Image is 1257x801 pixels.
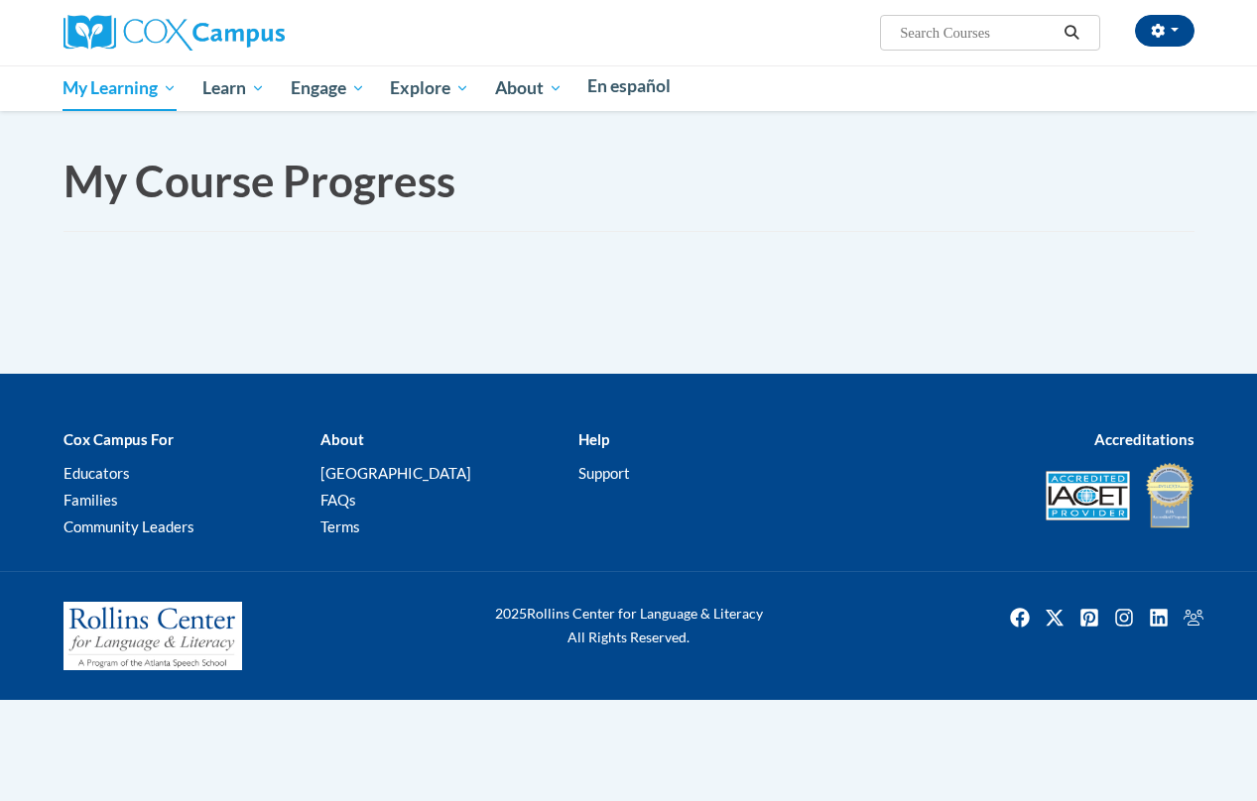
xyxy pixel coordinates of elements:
button: Search [1057,21,1086,45]
b: Help [578,430,609,448]
img: LinkedIn icon [1143,602,1175,633]
a: Facebook [1004,602,1036,633]
a: FAQs [320,491,356,509]
img: Facebook icon [1004,602,1036,633]
div: Rollins Center for Language & Literacy All Rights Reserved. [436,602,822,649]
a: Pinterest [1073,602,1105,633]
img: Rollins Center for Language & Literacy - A Program of the Atlanta Speech School [63,602,242,671]
a: Terms [320,517,360,535]
i:  [1063,26,1080,41]
a: Engage [278,65,378,111]
a: Instagram [1108,602,1140,633]
a: Cox Campus [63,23,285,40]
b: Cox Campus For [63,430,174,448]
a: Educators [63,464,130,482]
img: Facebook group icon [1178,602,1209,633]
img: Instagram icon [1108,602,1140,633]
a: Learn [189,65,278,111]
span: My Course Progress [63,155,455,206]
span: About [495,76,563,100]
img: Cox Campus [63,15,285,51]
a: Facebook Group [1178,602,1209,633]
span: Learn [202,76,265,100]
img: Accredited IACET® Provider [1046,471,1130,520]
a: Community Leaders [63,517,194,535]
input: Search Courses [898,21,1057,45]
a: Families [63,491,118,509]
span: Explore [390,76,469,100]
span: Engage [291,76,365,100]
a: About [482,65,575,111]
span: 2025 [495,605,527,622]
img: Pinterest icon [1073,602,1105,633]
img: Twitter icon [1039,602,1070,633]
a: Linkedin [1143,602,1175,633]
a: Support [578,464,630,482]
b: About [320,430,364,448]
div: Main menu [49,65,1209,111]
b: Accreditations [1094,430,1194,448]
span: En español [587,75,671,96]
a: Explore [377,65,482,111]
button: Account Settings [1135,15,1194,47]
a: [GEOGRAPHIC_DATA] [320,464,471,482]
a: My Learning [51,65,190,111]
img: IDA® Accredited [1145,461,1194,530]
span: My Learning [63,76,177,100]
a: Twitter [1039,602,1070,633]
a: En español [575,65,685,107]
